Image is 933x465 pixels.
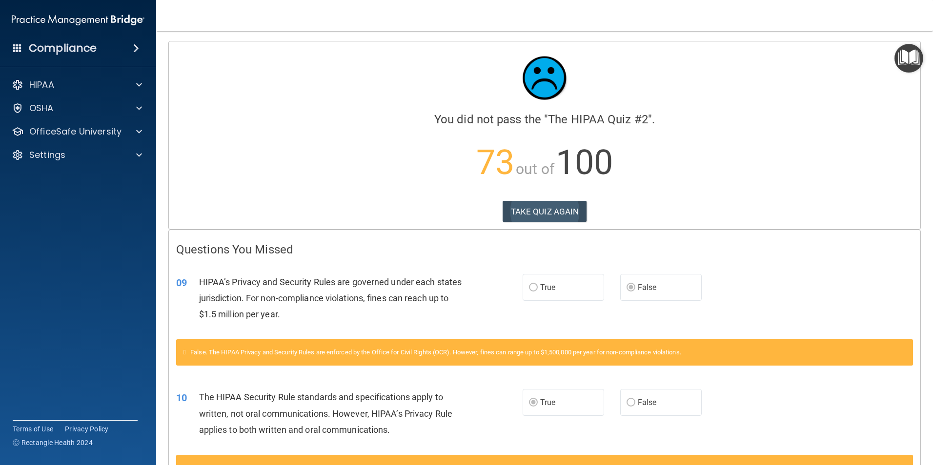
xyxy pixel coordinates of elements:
[199,277,462,319] span: HIPAA’s Privacy and Security Rules are governed under each states jurisdiction. For non-complianc...
[627,284,635,291] input: False
[556,142,613,182] span: 100
[29,102,54,114] p: OSHA
[638,283,657,292] span: False
[638,398,657,407] span: False
[12,126,142,137] a: OfficeSafe University
[13,438,93,447] span: Ⓒ Rectangle Health 2024
[176,277,187,289] span: 09
[176,113,913,126] h4: You did not pass the " ".
[548,113,648,126] span: The HIPAA Quiz #2
[13,424,53,434] a: Terms of Use
[540,398,555,407] span: True
[529,399,538,407] input: True
[476,142,514,182] span: 73
[515,49,574,107] img: sad_face.ecc698e2.jpg
[29,41,97,55] h4: Compliance
[29,149,65,161] p: Settings
[199,392,452,434] span: The HIPAA Security Rule standards and specifications apply to written, not oral communications. H...
[529,284,538,291] input: True
[29,79,54,91] p: HIPAA
[176,243,913,256] h4: Questions You Missed
[176,392,187,404] span: 10
[627,399,635,407] input: False
[540,283,555,292] span: True
[12,79,142,91] a: HIPAA
[503,201,587,222] button: TAKE QUIZ AGAIN
[12,102,142,114] a: OSHA
[12,10,144,30] img: PMB logo
[894,44,923,73] button: Open Resource Center
[65,424,109,434] a: Privacy Policy
[29,126,122,137] p: OfficeSafe University
[190,349,681,356] span: False. The HIPAA Privacy and Security Rules are enforced by the Office for Civil Rights (OCR). Ho...
[12,149,142,161] a: Settings
[516,160,554,177] span: out of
